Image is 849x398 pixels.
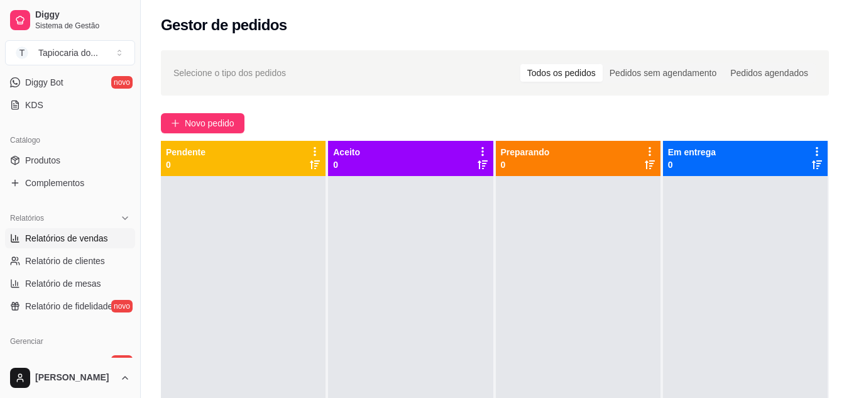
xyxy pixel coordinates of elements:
[5,173,135,193] a: Complementos
[35,372,115,384] span: [PERSON_NAME]
[25,277,101,290] span: Relatório de mesas
[5,130,135,150] div: Catálogo
[5,150,135,170] a: Produtos
[25,300,112,312] span: Relatório de fidelidade
[166,146,205,158] p: Pendente
[5,228,135,248] a: Relatórios de vendas
[173,66,286,80] span: Selecione o tipo dos pedidos
[25,232,108,245] span: Relatórios de vendas
[166,158,205,171] p: 0
[603,64,723,82] div: Pedidos sem agendamento
[5,351,135,372] a: Entregadoresnovo
[16,47,28,59] span: T
[5,72,135,92] a: Diggy Botnovo
[5,5,135,35] a: DiggySistema de Gestão
[5,296,135,316] a: Relatório de fidelidadenovo
[185,116,234,130] span: Novo pedido
[161,15,287,35] h2: Gestor de pedidos
[5,363,135,393] button: [PERSON_NAME]
[35,9,130,21] span: Diggy
[25,154,60,167] span: Produtos
[10,213,44,223] span: Relatórios
[25,355,78,368] span: Entregadores
[25,76,63,89] span: Diggy Bot
[5,274,135,294] a: Relatório de mesas
[25,177,84,189] span: Complementos
[333,146,360,158] p: Aceito
[5,40,135,65] button: Select a team
[501,146,550,158] p: Preparando
[501,158,550,171] p: 0
[668,158,716,171] p: 0
[5,251,135,271] a: Relatório de clientes
[171,119,180,128] span: plus
[25,99,43,111] span: KDS
[25,255,105,267] span: Relatório de clientes
[35,21,130,31] span: Sistema de Gestão
[723,64,815,82] div: Pedidos agendados
[668,146,716,158] p: Em entrega
[161,113,244,133] button: Novo pedido
[5,331,135,351] div: Gerenciar
[333,158,360,171] p: 0
[38,47,98,59] div: Tapiocaria do ...
[520,64,603,82] div: Todos os pedidos
[5,95,135,115] a: KDS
